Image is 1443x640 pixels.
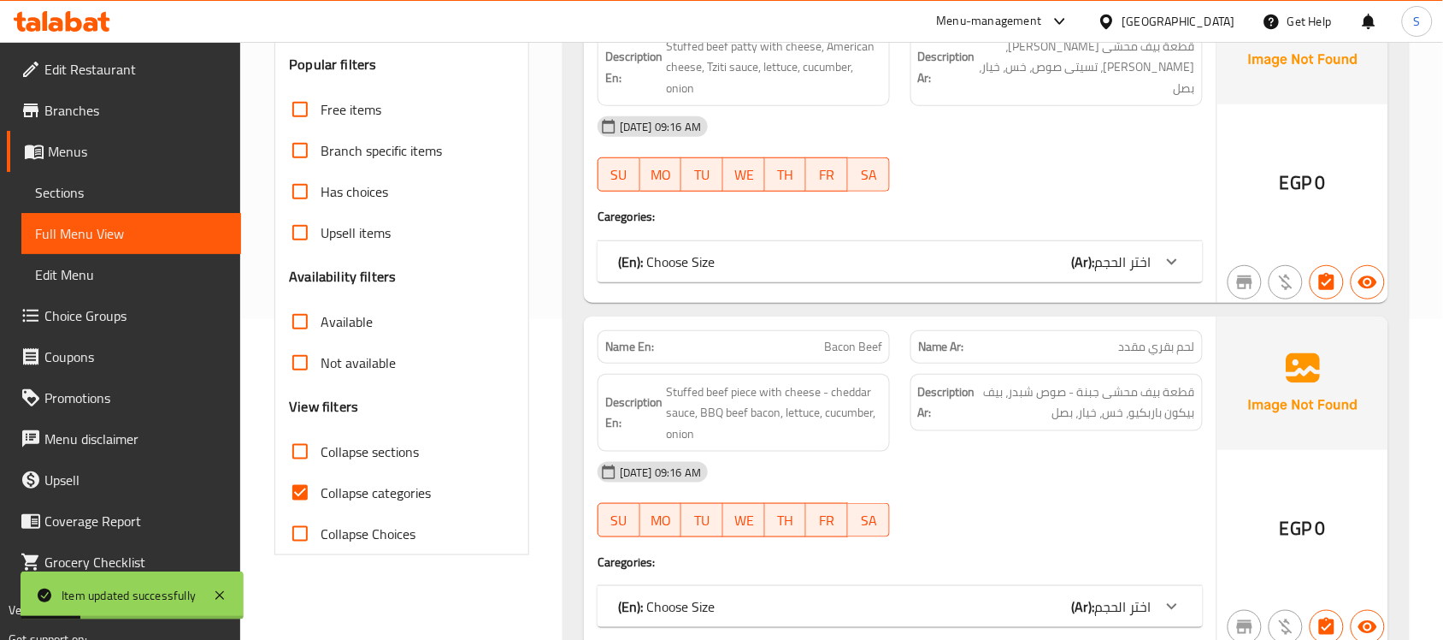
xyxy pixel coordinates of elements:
[289,397,358,417] h3: View filters
[848,503,890,537] button: SA
[605,163,633,187] span: SU
[618,596,715,617] p: Choose Size
[979,382,1195,424] span: قطعة بيف محشى جبنة - صوص شبدر، بيف بيكون باربكيو، خس، خيار، بصل
[848,157,890,192] button: SA
[321,140,442,161] span: Branch specific items
[1072,249,1095,275] b: (Ar):
[44,511,227,531] span: Coverage Report
[824,338,882,356] span: Bacon Beef
[7,501,241,542] a: Coverage Report
[7,336,241,377] a: Coupons
[321,441,419,462] span: Collapse sections
[1269,265,1303,299] button: Purchased item
[730,508,758,533] span: WE
[598,208,1203,225] h4: Caregories:
[7,131,241,172] a: Menus
[979,36,1195,99] span: قطعة بيف محشى جينة، أميريكان تشيز، تسيتى صوص، خس، خيار، بصل
[647,163,675,187] span: MO
[723,157,765,192] button: WE
[723,503,765,537] button: WE
[7,459,241,501] a: Upsell
[918,338,964,356] strong: Name Ar:
[1316,512,1326,545] span: 0
[1095,249,1151,275] span: اختر الحجم
[618,252,715,272] p: Choose Size
[813,163,841,187] span: FR
[1351,265,1385,299] button: Available
[321,222,391,243] span: Upsell items
[1414,12,1421,31] span: S
[7,49,241,90] a: Edit Restaurant
[681,157,723,192] button: TU
[1316,166,1326,199] span: 0
[605,46,663,88] strong: Description En:
[647,508,675,533] span: MO
[44,429,227,449] span: Menu disclaimer
[598,503,640,537] button: SU
[730,163,758,187] span: WE
[688,508,716,533] span: TU
[1228,265,1262,299] button: Not branch specific item
[613,119,708,135] span: [DATE] 09:16 AM
[44,305,227,326] span: Choice Groups
[666,382,882,445] span: Stuffed beef piece with cheese - cheddar sauce, BBQ beef bacon, lettuce, cucumber, onion
[688,163,716,187] span: TU
[62,586,196,605] div: Item updated successfully
[813,508,841,533] span: FR
[1072,594,1095,619] b: (Ar):
[35,223,227,244] span: Full Menu View
[321,524,415,544] span: Collapse Choices
[7,90,241,131] a: Branches
[1122,12,1235,31] div: [GEOGRAPHIC_DATA]
[772,508,800,533] span: TH
[48,141,227,162] span: Menus
[918,46,975,88] strong: Description Ar:
[918,382,975,424] strong: Description Ar:
[1280,166,1311,199] span: EGP
[44,59,227,80] span: Edit Restaurant
[1095,594,1151,619] span: اختر الحجم
[7,418,241,459] a: Menu disclaimer
[605,338,654,356] strong: Name En:
[765,503,807,537] button: TH
[44,347,227,367] span: Coupons
[21,172,241,213] a: Sections
[613,465,708,481] span: [DATE] 09:16 AM
[855,163,883,187] span: SA
[321,181,388,202] span: Has choices
[321,353,396,373] span: Not available
[640,503,682,537] button: MO
[605,392,663,434] strong: Description En:
[35,264,227,285] span: Edit Menu
[618,249,643,275] b: (En):
[21,213,241,254] a: Full Menu View
[605,508,633,533] span: SU
[7,542,241,583] a: Grocery Checklist
[321,483,431,503] span: Collapse categories
[806,503,848,537] button: FR
[598,586,1203,627] div: (En): Choose Size(Ar):اختر الحجم
[289,267,396,287] h3: Availability filters
[681,503,723,537] button: TU
[806,157,848,192] button: FR
[1310,265,1344,299] button: Has choices
[7,295,241,336] a: Choice Groups
[21,254,241,295] a: Edit Menu
[598,157,640,192] button: SU
[1217,317,1388,450] img: Ae5nvW7+0k+MAAAAAElFTkSuQmCC
[640,157,682,192] button: MO
[44,100,227,121] span: Branches
[855,508,883,533] span: SA
[321,311,373,332] span: Available
[937,11,1042,32] div: Menu-management
[1119,338,1195,356] span: لحم بقري مقدد
[666,36,882,99] span: Stuffed beef patty with cheese, American cheese, Tziti sauce, lettuce, cucumber, onion
[321,99,381,120] span: Free items
[598,554,1203,571] h4: Caregories:
[44,470,227,490] span: Upsell
[289,55,515,74] h3: Popular filters
[44,388,227,408] span: Promotions
[772,163,800,187] span: TH
[9,599,50,621] span: Version:
[44,552,227,572] span: Grocery Checklist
